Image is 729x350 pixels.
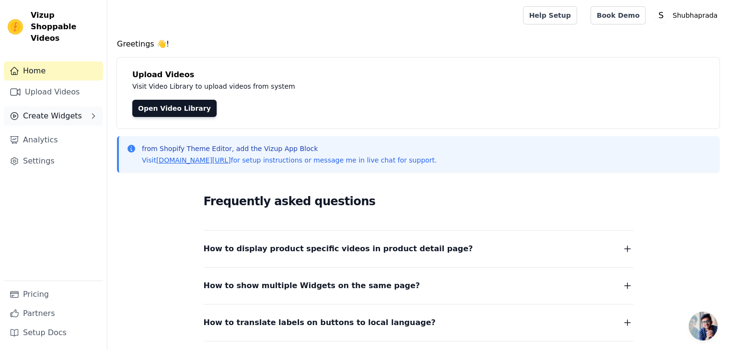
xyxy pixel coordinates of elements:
a: Open Video Library [132,100,217,117]
p: from Shopify Theme Editor, add the Vizup App Block [142,144,437,153]
button: S Shubhaprada [653,7,721,24]
div: Open chat [689,312,717,340]
a: Upload Videos [4,82,103,102]
button: Create Widgets [4,106,103,126]
p: Shubhaprada [669,7,721,24]
span: Vizup Shoppable Videos [31,10,99,44]
span: Create Widgets [23,110,82,122]
a: Pricing [4,285,103,304]
h4: Upload Videos [132,69,704,81]
text: S [659,11,664,20]
a: Partners [4,304,103,323]
h4: Greetings 👋! [117,38,719,50]
a: Settings [4,152,103,171]
p: Visit Video Library to upload videos from system [132,81,562,92]
a: Help Setup [523,6,577,24]
button: How to show multiple Widgets on the same page? [204,279,633,292]
a: [DOMAIN_NAME][URL] [156,156,231,164]
button: How to translate labels on buttons to local language? [204,316,633,329]
img: Vizup [8,19,23,35]
span: How to display product specific videos in product detail page? [204,242,473,256]
h2: Frequently asked questions [204,192,633,211]
a: Setup Docs [4,323,103,342]
button: How to display product specific videos in product detail page? [204,242,633,256]
a: Analytics [4,130,103,150]
span: How to show multiple Widgets on the same page? [204,279,420,292]
p: Visit for setup instructions or message me in live chat for support. [142,155,437,165]
span: How to translate labels on buttons to local language? [204,316,436,329]
a: Book Demo [590,6,646,24]
a: Home [4,61,103,81]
